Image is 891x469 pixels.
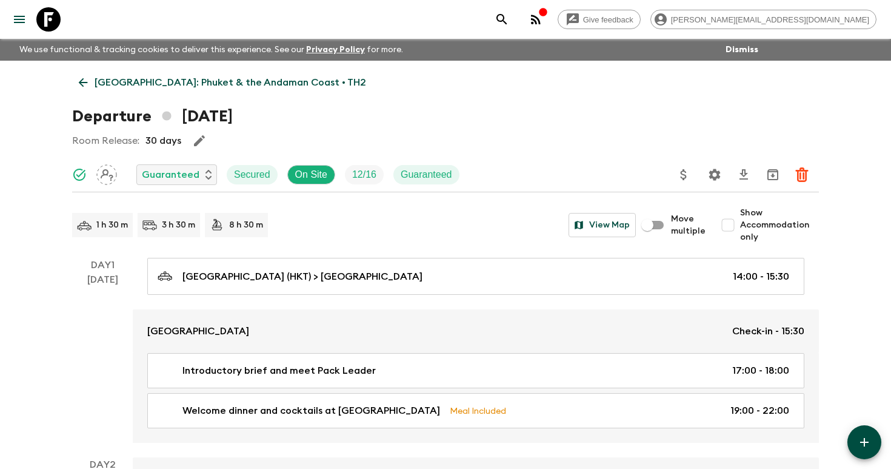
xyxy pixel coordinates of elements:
[162,219,195,231] p: 3 h 30 m
[761,163,785,187] button: Archive (Completed, Cancelled or Unsynced Departures only)
[147,353,804,388] a: Introductory brief and meet Pack Leader17:00 - 18:00
[650,10,876,29] div: [PERSON_NAME][EMAIL_ADDRESS][DOMAIN_NAME]
[732,163,756,187] button: Download CSV
[15,39,408,61] p: We use functional & tracking cookies to deliver this experience. See our for more.
[722,41,761,58] button: Dismiss
[730,403,789,418] p: 19:00 - 22:00
[182,363,376,378] p: Introductory brief and meet Pack Leader
[295,167,327,182] p: On Site
[306,46,365,54] a: Privacy Policy
[401,167,452,182] p: Guaranteed
[72,167,87,182] svg: Synced Successfully
[234,167,270,182] p: Secured
[671,213,706,237] span: Move multiple
[450,404,506,417] p: Meal Included
[95,75,366,90] p: [GEOGRAPHIC_DATA]: Phuket & the Andaman Coast • TH2
[96,219,128,231] p: 1 h 30 m
[345,165,384,184] div: Trip Fill
[352,167,376,182] p: 12 / 16
[733,269,789,284] p: 14:00 - 15:30
[490,7,514,32] button: search adventures
[702,163,727,187] button: Settings
[133,309,819,353] a: [GEOGRAPHIC_DATA]Check-in - 15:30
[72,133,139,148] p: Room Release:
[147,324,249,339] p: [GEOGRAPHIC_DATA]
[790,163,814,187] button: Delete
[147,258,804,295] a: [GEOGRAPHIC_DATA] (HKT) > [GEOGRAPHIC_DATA]14:00 - 15:30
[558,10,641,29] a: Give feedback
[142,167,199,182] p: Guaranteed
[182,403,440,418] p: Welcome dinner and cocktails at [GEOGRAPHIC_DATA]
[740,207,819,243] span: Show Accommodation only
[72,70,373,95] a: [GEOGRAPHIC_DATA]: Phuket & the Andaman Coast • TH2
[664,15,876,24] span: [PERSON_NAME][EMAIL_ADDRESS][DOMAIN_NAME]
[145,133,181,148] p: 30 days
[87,272,118,443] div: [DATE]
[147,393,804,428] a: Welcome dinner and cocktails at [GEOGRAPHIC_DATA]Meal Included19:00 - 22:00
[182,269,422,284] p: [GEOGRAPHIC_DATA] (HKT) > [GEOGRAPHIC_DATA]
[732,324,804,339] p: Check-in - 15:30
[576,15,640,24] span: Give feedback
[672,163,696,187] button: Update Price, Early Bird Discount and Costs
[227,165,278,184] div: Secured
[72,258,133,272] p: Day 1
[732,363,789,378] p: 17:00 - 18:00
[7,7,32,32] button: menu
[287,165,335,184] div: On Site
[96,168,117,178] span: Assign pack leader
[72,104,233,129] h1: Departure [DATE]
[229,219,263,231] p: 8 h 30 m
[569,213,636,237] button: View Map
